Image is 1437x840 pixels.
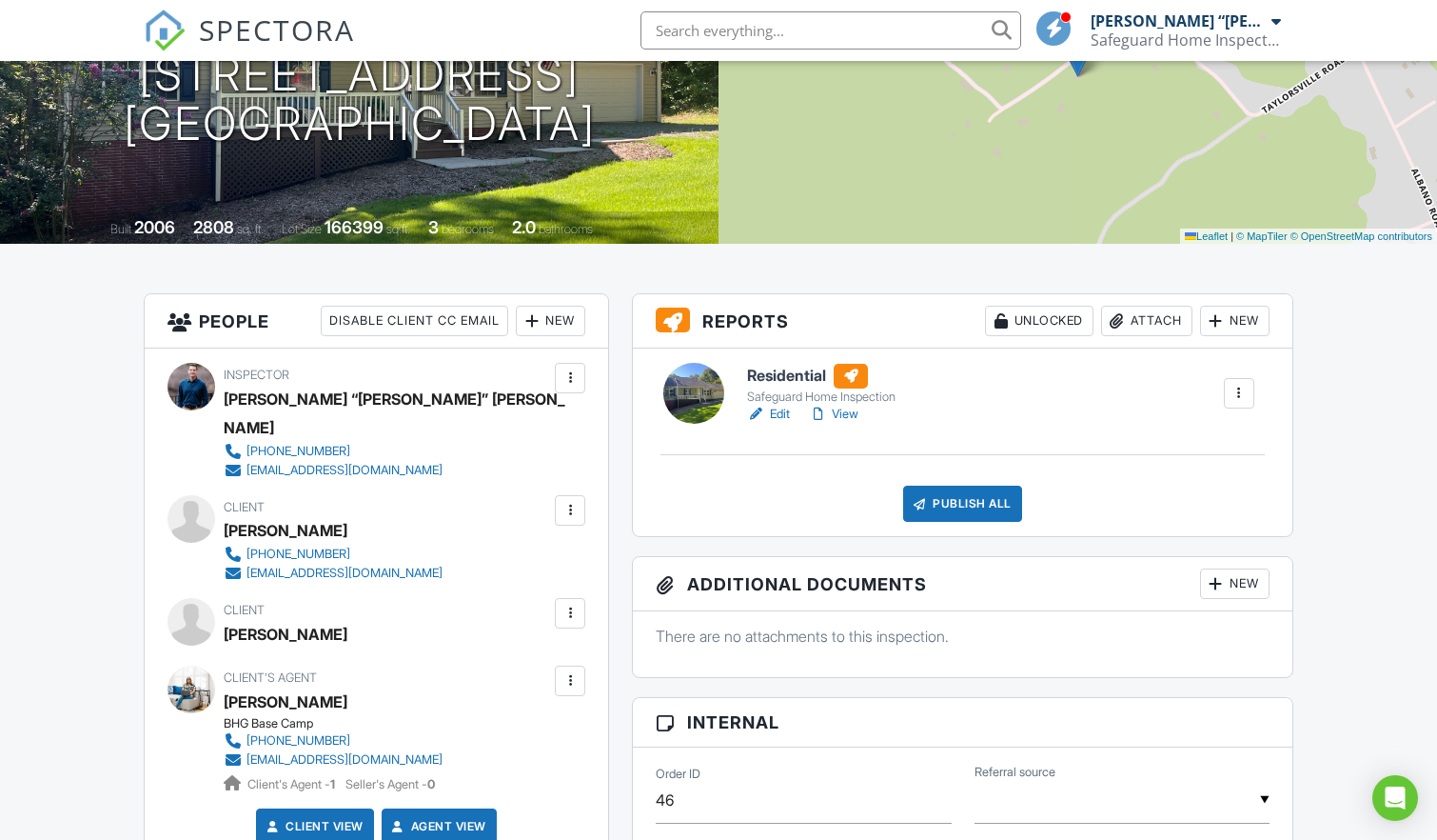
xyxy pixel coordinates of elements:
div: [PHONE_NUMBER] [246,733,350,749]
div: 2006 [134,217,175,237]
span: Built [110,222,131,236]
span: | [1230,230,1233,242]
label: Order ID [656,766,700,783]
span: Client [224,603,265,617]
span: SPECTORA [199,10,355,50]
div: [EMAIL_ADDRESS][DOMAIN_NAME] [246,752,443,768]
div: 2808 [193,217,234,237]
div: New [516,306,585,336]
a: SPECTORA [144,26,355,66]
a: [PHONE_NUMBER] [224,731,443,750]
h3: People [145,294,608,349]
div: [EMAIL_ADDRESS][DOMAIN_NAME] [246,566,443,581]
div: [PERSON_NAME] “[PERSON_NAME]” [PERSON_NAME] [1091,11,1267,30]
a: Leaflet [1185,230,1228,242]
div: New [1200,569,1270,599]
a: [EMAIL_ADDRESS][DOMAIN_NAME] [224,461,550,480]
div: [PERSON_NAME] “[PERSON_NAME]” [PERSON_NAME] [224,385,565,442]
a: [EMAIL_ADDRESS][DOMAIN_NAME] [224,564,443,583]
a: [PHONE_NUMBER] [224,545,443,564]
div: New [1200,306,1270,336]
h3: Internal [633,698,1292,748]
div: Disable Client CC Email [321,306,508,336]
a: Residential Safeguard Home Inspection [747,364,896,406]
span: Lot Size [282,222,322,236]
div: 3 [428,217,439,237]
input: Search everything... [640,11,1021,50]
div: [PERSON_NAME] [224,620,347,649]
a: Edit [747,405,790,424]
div: Attach [1101,306,1192,336]
a: View [809,405,858,424]
a: [EMAIL_ADDRESS][DOMAIN_NAME] [224,750,443,770]
span: Inspector [224,368,289,382]
div: 2.0 [512,217,536,237]
span: bedrooms [442,222,494,236]
span: sq. ft. [237,222,264,236]
a: Agent View [388,817,486,836]
a: © MapTiler [1236,230,1288,242]
strong: 1 [330,777,335,791]
span: bathrooms [539,222,593,236]
div: 166399 [325,217,384,237]
div: Open Intercom Messenger [1372,775,1418,821]
div: [PERSON_NAME] [224,516,347,545]
span: Client [224,500,265,514]
a: [PHONE_NUMBER] [224,442,550,461]
div: [EMAIL_ADDRESS][DOMAIN_NAME] [246,463,443,478]
span: Seller's Agent - [345,777,435,791]
h3: Reports [633,294,1292,349]
div: Safeguard Home Inspection [1091,30,1281,50]
a: © OpenStreetMap contributors [1290,230,1432,242]
p: There are no attachments to this inspection. [656,626,1270,647]
div: Safeguard Home Inspection [747,390,896,405]
div: BHG Base Camp [224,716,458,731]
div: [PHONE_NUMBER] [246,444,350,459]
span: sq.ft. [386,222,410,236]
div: Publish All [903,486,1022,522]
a: [PERSON_NAME] [224,688,347,716]
a: Client View [263,817,364,836]
img: The Best Home Inspection Software - Spectora [144,10,186,51]
h3: Additional Documents [633,557,1292,611]
h1: [STREET_ADDRESS] [GEOGRAPHIC_DATA] [124,50,596,150]
label: Referral source [974,764,1055,781]
strong: 0 [427,777,435,791]
span: Client's Agent - [247,777,338,791]
div: Unlocked [985,306,1093,336]
div: [PHONE_NUMBER] [246,547,350,562]
h6: Residential [747,364,896,389]
span: Client's Agent [224,670,317,685]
